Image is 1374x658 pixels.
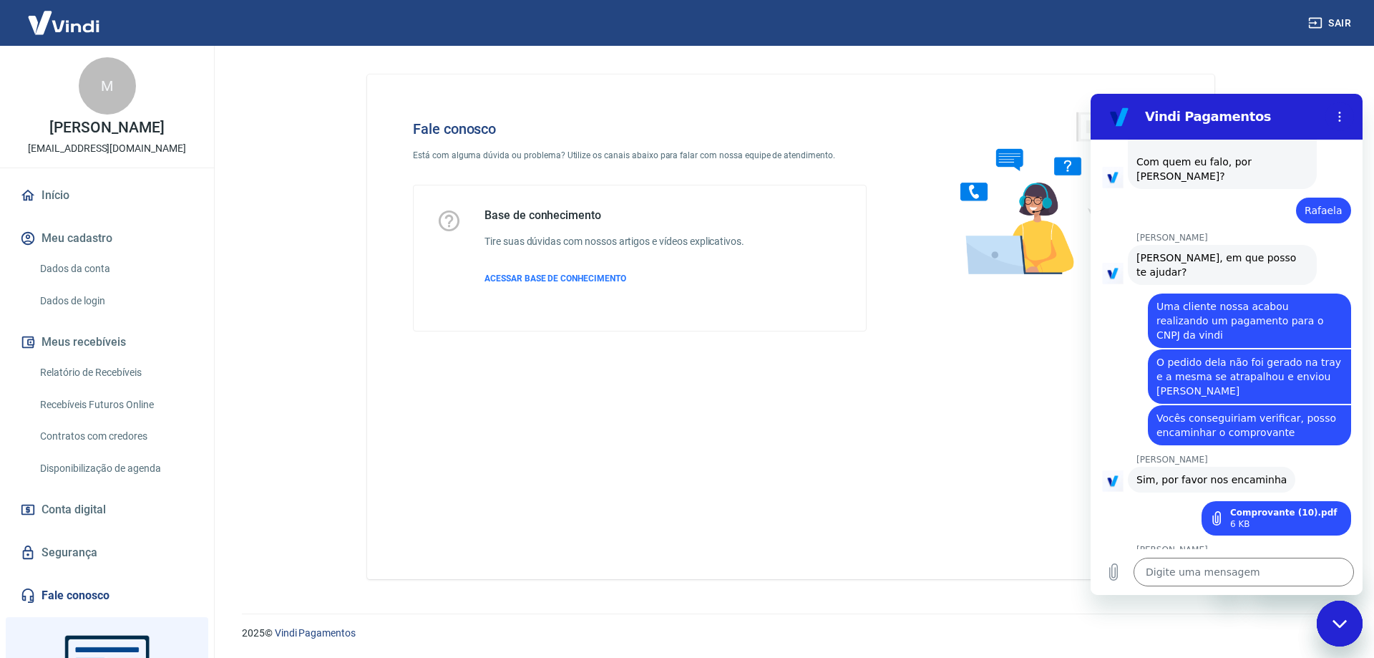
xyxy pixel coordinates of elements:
[49,120,164,135] p: [PERSON_NAME]
[17,180,197,211] a: Início
[79,57,136,115] div: M
[34,422,197,451] a: Contratos com credores
[484,274,626,284] span: ACESSAR BASE DE CONHECIMENTO
[932,97,1149,289] img: Fale conosco
[9,10,120,21] span: Olá! Precisa de ajuda?
[28,141,186,156] p: [EMAIL_ADDRESS][DOMAIN_NAME]
[17,580,197,611] a: Fale conosco
[413,149,867,162] p: Está com alguma dúvida ou problema? Utilize os canais abaixo para falar com nossa equipe de atend...
[484,234,744,249] h6: Tire suas dúvidas com nossos artigos e vídeos explicativos.
[34,390,197,420] a: Recebíveis Futuros Online
[17,537,197,569] a: Segurança
[1305,10,1357,37] button: Sair
[484,208,744,223] h5: Base de conhecimento
[413,120,867,137] h4: Fale conosco
[34,358,197,387] a: Relatório de Recebíveis
[17,1,110,44] img: Vindi
[34,286,197,316] a: Dados de login
[275,627,356,639] a: Vindi Pagamentos
[34,254,197,284] a: Dados da conta
[242,626,1340,641] p: 2025 ©
[1249,563,1363,595] iframe: Mensagem da empresa
[42,500,106,520] span: Conta digital
[17,326,197,358] button: Meus recebíveis
[1317,601,1363,647] iframe: Botão para abrir a janela de mensagens, conversa em andamento
[17,494,197,526] a: Conta digital
[17,223,197,254] button: Meu cadastro
[34,454,197,483] a: Disponibilização de agenda
[484,272,744,285] a: ACESSAR BASE DE CONHECIMENTO
[1091,94,1363,595] iframe: Janela de mensagens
